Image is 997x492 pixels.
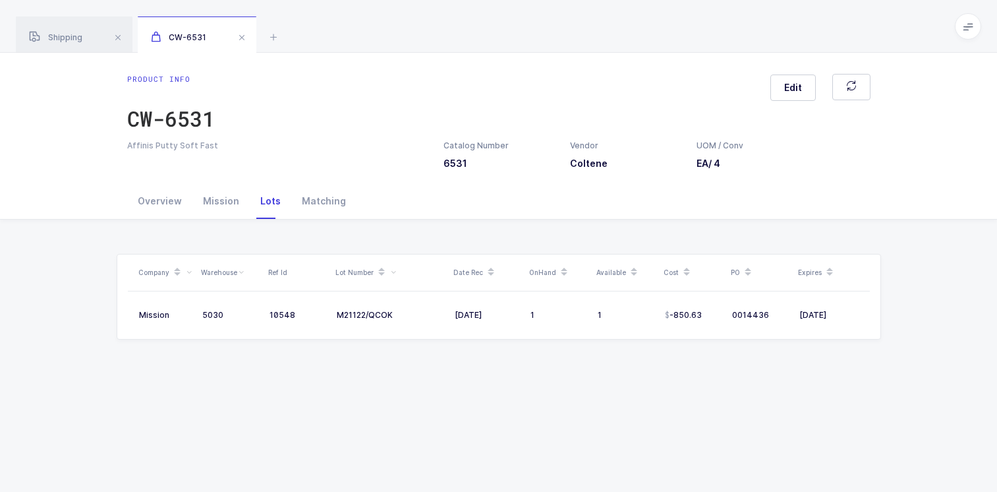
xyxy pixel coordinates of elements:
span: CW-6531 [151,32,206,42]
div: Cost [664,261,723,284]
span: / 4 [708,158,720,169]
div: 5030 [202,310,259,321]
div: [DATE] [455,310,520,321]
div: Mission [192,183,250,219]
span: Shipping [29,32,82,42]
div: [DATE] [799,310,859,321]
div: 1 [598,310,654,321]
div: 1 [530,310,587,321]
div: Matching [291,183,356,219]
h3: EA [697,157,744,170]
span: 10548 [270,310,295,320]
div: UOM / Conv [697,140,744,152]
div: Mission [139,310,192,321]
div: Expires [798,261,866,284]
span: Edit [784,81,802,94]
div: Affinis Putty Soft Fast [127,140,428,152]
div: Ref Id [268,267,328,278]
div: OnHand [529,261,588,284]
div: Available [596,261,656,284]
div: -850.63 [665,310,702,321]
div: Warehouse [201,261,260,284]
div: Lots [250,183,291,219]
div: Company [138,261,193,284]
div: Product info [127,74,215,84]
h3: Coltene [570,157,681,170]
div: 0014436 [732,310,789,321]
button: Edit [770,75,816,101]
div: Vendor [570,140,681,152]
div: PO [731,261,790,284]
span: M21122/QCOK [337,310,393,320]
div: Lot Number [335,261,445,284]
div: Date Rec [453,261,521,284]
div: Overview [127,183,192,219]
